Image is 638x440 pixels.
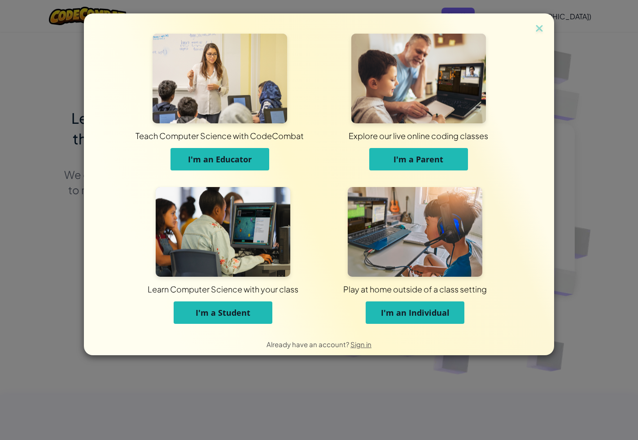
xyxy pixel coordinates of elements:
span: Already have an account? [267,340,350,349]
span: I'm an Educator [188,154,252,165]
img: For Educators [153,34,287,123]
img: For Parents [351,34,486,123]
span: I'm an Individual [381,307,450,318]
span: I'm a Student [196,307,250,318]
div: Play at home outside of a class setting [194,283,636,295]
img: close icon [533,22,545,36]
img: For Students [156,187,290,277]
button: I'm an Individual [366,301,464,324]
button: I'm an Educator [170,148,269,170]
button: I'm a Student [174,301,272,324]
span: I'm a Parent [393,154,443,165]
img: For Individuals [348,187,482,277]
a: Sign in [350,340,371,349]
button: I'm a Parent [369,148,468,170]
